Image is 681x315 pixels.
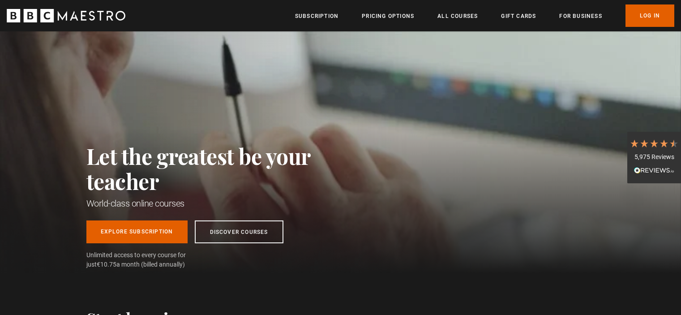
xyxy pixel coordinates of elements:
[634,167,674,173] img: REVIEWS.io
[437,12,478,21] a: All Courses
[86,220,188,243] a: Explore Subscription
[195,220,283,243] a: Discover Courses
[97,261,116,268] span: €10.75
[630,153,679,162] div: 5,975 Reviews
[559,12,602,21] a: For business
[625,4,674,27] a: Log In
[295,12,338,21] a: Subscription
[630,166,679,177] div: Read All Reviews
[362,12,414,21] a: Pricing Options
[86,143,351,194] h2: Let the greatest be your teacher
[86,250,207,269] span: Unlimited access to every course for just a month (billed annually)
[501,12,536,21] a: Gift Cards
[86,197,351,210] h1: World-class online courses
[7,9,125,22] svg: BBC Maestro
[630,138,679,148] div: 4.7 Stars
[627,132,681,184] div: 5,975 ReviewsRead All Reviews
[295,4,674,27] nav: Primary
